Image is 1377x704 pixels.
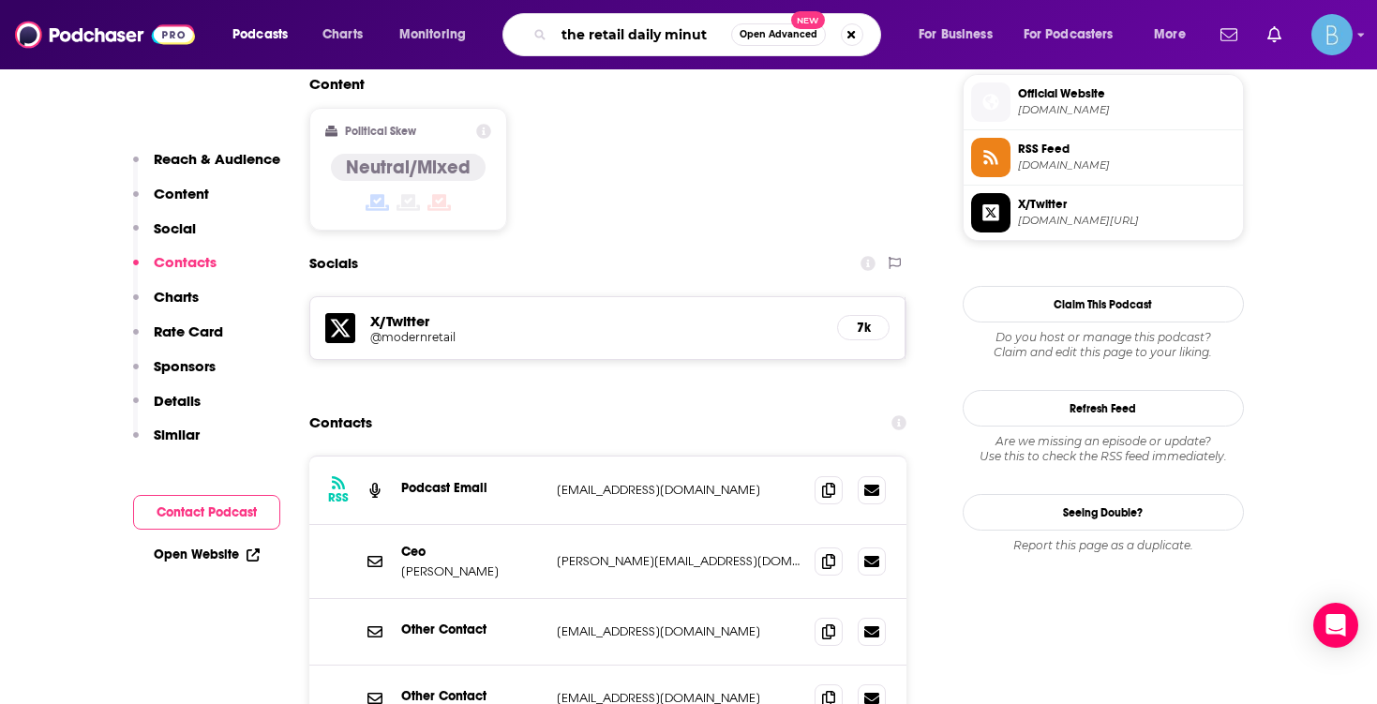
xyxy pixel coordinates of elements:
p: [EMAIL_ADDRESS][DOMAIN_NAME] [557,623,801,639]
button: Similar [133,426,200,460]
p: Similar [154,426,200,443]
h4: Neutral/Mixed [346,156,471,179]
input: Search podcasts, credits, & more... [554,20,731,50]
button: Show profile menu [1311,14,1353,55]
button: Contacts [133,253,217,288]
p: Contacts [154,253,217,271]
button: Sponsors [133,357,216,392]
span: twitter.com/modernretail [1018,214,1235,228]
div: Are we missing an episode or update? Use this to check the RSS feed immediately. [963,434,1244,464]
h2: Socials [309,246,358,281]
button: open menu [906,20,1016,50]
span: RSS Feed [1018,141,1235,157]
button: Content [133,185,209,219]
button: open menu [1141,20,1209,50]
a: Seeing Double? [963,494,1244,531]
h5: @modernretail [370,330,670,344]
p: Reach & Audience [154,150,280,168]
button: Reach & Audience [133,150,280,185]
div: Claim and edit this page to your liking. [963,330,1244,360]
span: feeds.megaphone.fm [1018,158,1235,172]
span: Do you host or manage this podcast? [963,330,1244,345]
button: Refresh Feed [963,390,1244,427]
span: More [1154,22,1186,48]
button: Contact Podcast [133,495,280,530]
p: Content [154,185,209,202]
p: Other Contact [401,688,542,704]
button: Rate Card [133,322,223,357]
a: Show notifications dropdown [1260,19,1289,51]
h5: 7k [853,320,874,336]
button: Details [133,392,201,427]
span: Official Website [1018,85,1235,102]
h5: X/Twitter [370,312,823,330]
a: X/Twitter[DOMAIN_NAME][URL] [971,193,1235,232]
button: Open AdvancedNew [731,23,826,46]
button: open menu [386,20,490,50]
button: Charts [133,288,199,322]
button: Claim This Podcast [963,286,1244,322]
p: [PERSON_NAME][EMAIL_ADDRESS][DOMAIN_NAME] [557,553,801,569]
span: For Business [919,22,993,48]
span: Charts [322,22,363,48]
p: Podcast Email [401,480,542,496]
a: Show notifications dropdown [1213,19,1245,51]
p: [EMAIL_ADDRESS][DOMAIN_NAME] [557,482,801,498]
span: modernretail.co [1018,103,1235,117]
div: Open Intercom Messenger [1313,603,1358,648]
button: open menu [219,20,312,50]
p: Other Contact [401,622,542,637]
div: Search podcasts, credits, & more... [520,13,899,56]
p: [PERSON_NAME] [401,563,542,579]
p: Details [154,392,201,410]
h3: RSS [328,490,349,505]
a: @modernretail [370,330,823,344]
p: Rate Card [154,322,223,340]
a: Open Website [154,547,260,562]
span: For Podcasters [1024,22,1114,48]
span: Open Advanced [740,30,817,39]
button: Social [133,219,196,254]
a: Charts [310,20,374,50]
h2: Content [309,75,892,93]
button: open menu [1011,20,1141,50]
img: Podchaser - Follow, Share and Rate Podcasts [15,17,195,52]
div: Report this page as a duplicate. [963,538,1244,553]
span: Podcasts [232,22,288,48]
p: Sponsors [154,357,216,375]
p: Social [154,219,196,237]
a: Official Website[DOMAIN_NAME] [971,82,1235,122]
img: User Profile [1311,14,1353,55]
p: Charts [154,288,199,306]
a: RSS Feed[DOMAIN_NAME] [971,138,1235,177]
span: New [791,11,825,29]
h2: Political Skew [345,125,416,138]
span: Logged in as BLASTmedia [1311,14,1353,55]
span: Monitoring [399,22,466,48]
span: X/Twitter [1018,196,1235,213]
h2: Contacts [309,405,372,441]
p: Ceo [401,544,542,560]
